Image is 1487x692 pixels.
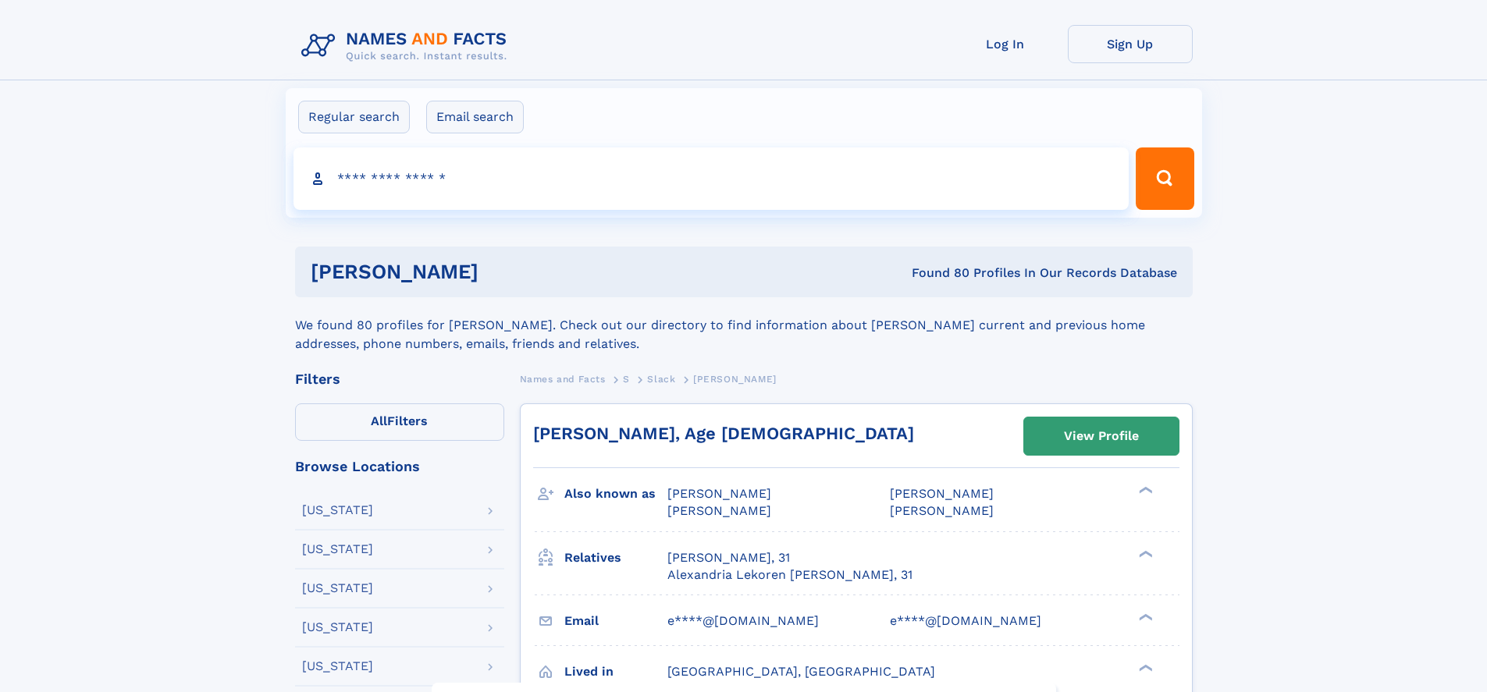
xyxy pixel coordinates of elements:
[298,101,410,133] label: Regular search
[295,403,504,441] label: Filters
[890,503,994,518] span: [PERSON_NAME]
[667,503,771,518] span: [PERSON_NAME]
[1135,548,1154,559] div: ❯
[890,486,994,501] span: [PERSON_NAME]
[1135,612,1154,622] div: ❯
[667,549,790,566] a: [PERSON_NAME], 31
[1135,662,1154,672] div: ❯
[302,660,373,672] div: [US_STATE]
[623,374,630,385] span: S
[693,374,777,385] span: [PERSON_NAME]
[623,369,630,389] a: S
[943,25,1068,63] a: Log In
[426,101,524,133] label: Email search
[302,543,373,555] div: [US_STATE]
[293,147,1129,210] input: search input
[1024,417,1179,455] a: View Profile
[520,369,606,389] a: Names and Facts
[647,374,675,385] span: Slack
[667,664,935,679] span: [GEOGRAPHIC_DATA], [GEOGRAPHIC_DATA]
[1068,25,1193,63] a: Sign Up
[564,481,667,507] h3: Also known as
[647,369,675,389] a: Slack
[302,504,373,516] div: [US_STATE]
[311,262,695,282] h1: [PERSON_NAME]
[1136,147,1194,210] button: Search Button
[1064,418,1139,454] div: View Profile
[564,608,667,634] h3: Email
[371,413,387,428] span: All
[667,486,771,501] span: [PERSON_NAME]
[302,621,373,633] div: [US_STATE]
[302,582,373,594] div: [US_STATE]
[564,658,667,685] h3: Lived in
[1135,485,1154,495] div: ❯
[667,566,912,584] a: Alexandria Lekoren [PERSON_NAME], 31
[695,264,1177,282] div: Found 80 Profiles In Our Records Database
[295,372,504,386] div: Filters
[295,460,504,474] div: Browse Locations
[564,545,667,571] h3: Relatives
[533,424,914,443] a: [PERSON_NAME], Age [DEMOGRAPHIC_DATA]
[295,25,520,67] img: Logo Names and Facts
[295,297,1193,353] div: We found 80 profiles for [PERSON_NAME]. Check out our directory to find information about [PERSON...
